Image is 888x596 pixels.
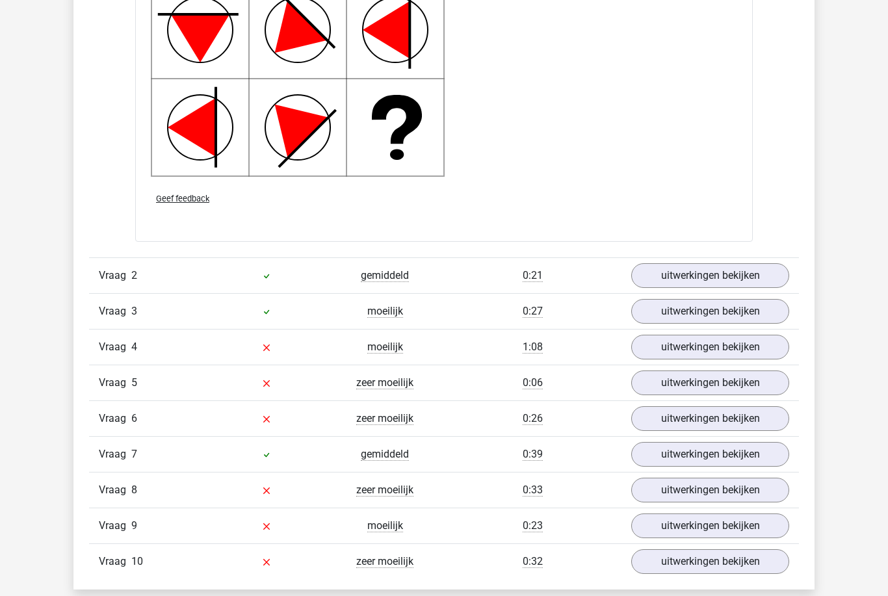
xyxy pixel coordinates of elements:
[523,341,543,354] span: 1:08
[523,305,543,318] span: 0:27
[523,376,543,389] span: 0:06
[523,448,543,461] span: 0:39
[99,411,131,426] span: Vraag
[523,412,543,425] span: 0:26
[631,513,789,538] a: uitwerkingen bekijken
[523,519,543,532] span: 0:23
[523,555,543,568] span: 0:32
[99,339,131,355] span: Vraag
[131,376,137,389] span: 5
[131,448,137,460] span: 7
[131,555,143,567] span: 10
[631,335,789,359] a: uitwerkingen bekijken
[631,478,789,502] a: uitwerkingen bekijken
[99,447,131,462] span: Vraag
[356,555,413,568] span: zeer moeilijk
[631,299,789,324] a: uitwerkingen bekijken
[631,442,789,467] a: uitwerkingen bekijken
[99,268,131,283] span: Vraag
[523,269,543,282] span: 0:21
[156,194,209,203] span: Geef feedback
[631,406,789,431] a: uitwerkingen bekijken
[631,370,789,395] a: uitwerkingen bekijken
[131,269,137,281] span: 2
[99,375,131,391] span: Vraag
[131,519,137,532] span: 9
[361,269,409,282] span: gemiddeld
[367,519,403,532] span: moeilijk
[361,448,409,461] span: gemiddeld
[99,482,131,498] span: Vraag
[131,305,137,317] span: 3
[99,554,131,569] span: Vraag
[631,263,789,288] a: uitwerkingen bekijken
[356,376,413,389] span: zeer moeilijk
[99,518,131,534] span: Vraag
[131,484,137,496] span: 8
[356,484,413,497] span: zeer moeilijk
[99,304,131,319] span: Vraag
[631,549,789,574] a: uitwerkingen bekijken
[523,484,543,497] span: 0:33
[367,305,403,318] span: moeilijk
[131,341,137,353] span: 4
[367,341,403,354] span: moeilijk
[131,412,137,424] span: 6
[356,412,413,425] span: zeer moeilijk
